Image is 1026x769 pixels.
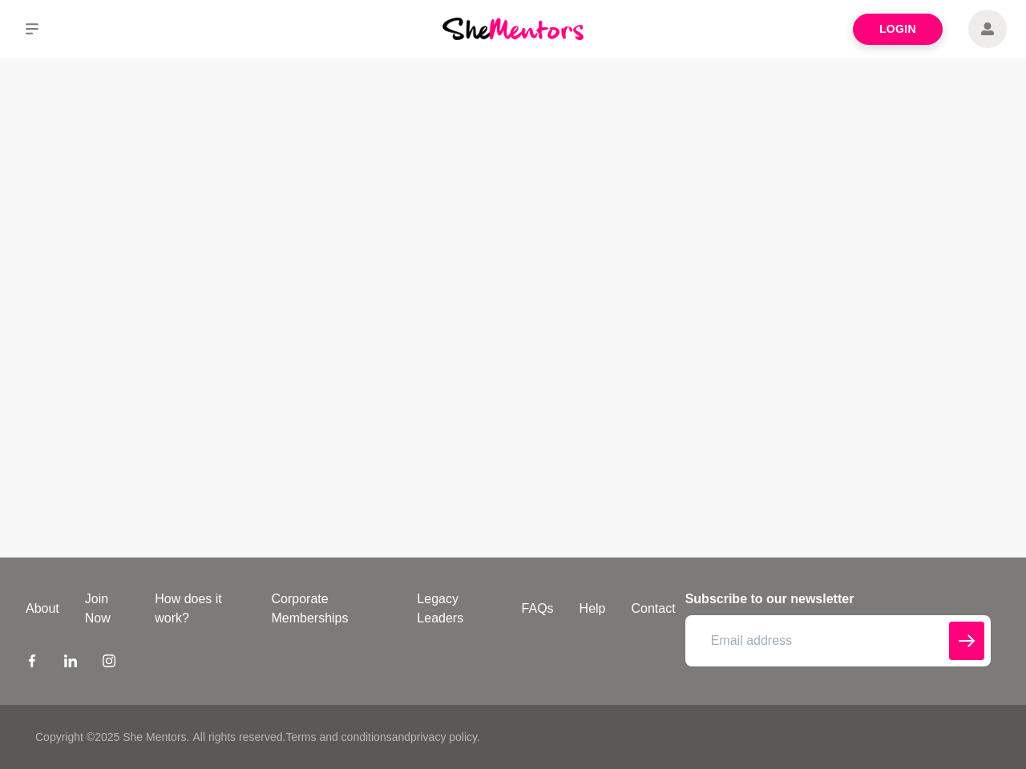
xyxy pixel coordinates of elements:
a: Login [853,14,943,45]
img: She Mentors Logo [442,18,584,39]
a: FAQs [509,599,567,618]
a: Terms and conditions [285,731,391,743]
a: privacy policy [410,731,477,743]
a: Legacy Leaders [404,590,508,628]
a: Corporate Memberships [258,590,404,628]
a: About [13,599,72,618]
p: All rights reserved. and . [192,729,479,746]
a: Contact [619,599,689,618]
a: How does it work? [142,590,258,628]
a: LinkedIn [64,654,77,673]
h4: Subscribe to our newsletter [685,590,991,609]
a: Instagram [103,654,115,673]
a: Join Now [72,590,142,628]
a: Facebook [26,654,38,673]
input: Email address [685,615,991,666]
p: Copyright © 2025 She Mentors . [35,729,189,746]
a: Help [567,599,619,618]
